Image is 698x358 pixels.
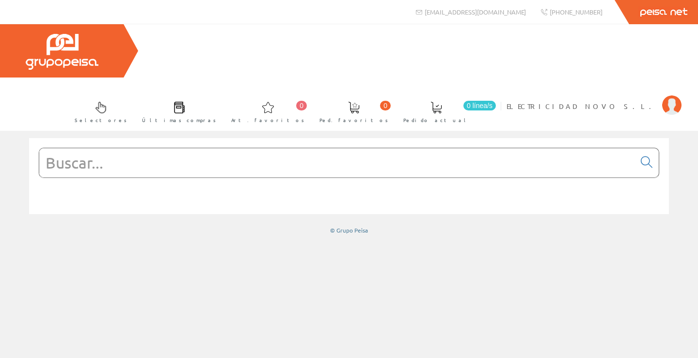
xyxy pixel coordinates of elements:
[425,8,526,16] span: [EMAIL_ADDRESS][DOMAIN_NAME]
[319,115,388,125] span: Ped. favoritos
[231,115,304,125] span: Art. favoritos
[65,93,132,129] a: Selectores
[75,115,127,125] span: Selectores
[132,93,221,129] a: Últimas compras
[550,8,603,16] span: [PHONE_NUMBER]
[380,101,391,110] span: 0
[507,93,682,103] a: ELECTRICIDAD NOVO S.L.
[296,101,307,110] span: 0
[463,101,496,110] span: 0 línea/s
[142,115,216,125] span: Últimas compras
[39,148,635,177] input: Buscar...
[507,101,657,111] span: ELECTRICIDAD NOVO S.L.
[29,226,669,234] div: © Grupo Peisa
[26,34,98,70] img: Grupo Peisa
[403,115,469,125] span: Pedido actual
